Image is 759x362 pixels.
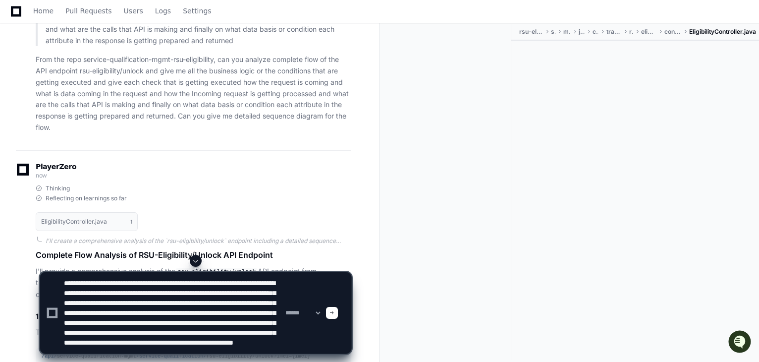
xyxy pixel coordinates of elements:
[664,28,681,36] span: controller
[727,329,754,356] iframe: Open customer support
[168,77,180,89] button: Start new chat
[551,28,555,36] span: src
[36,212,138,231] button: EligibilityController.java1
[10,10,30,30] img: PlayerZero
[99,104,120,112] span: Pylon
[36,54,351,133] p: From the repo service-qualification-mgmt-rsu-eligibility, can you analyze complete flow of the AP...
[629,28,634,36] span: rsu
[65,8,111,14] span: Pull Requests
[563,28,571,36] span: main
[33,8,54,14] span: Home
[689,28,756,36] span: EligibilityController.java
[10,40,180,56] div: Welcome
[36,164,76,170] span: PlayerZero
[183,8,211,14] span: Settings
[579,28,585,36] span: java
[70,104,120,112] a: Powered byPylon
[46,237,351,245] div: I'll create a comprehensive analysis of the `rsu-eligibility/unlock` endpoint including a detaile...
[46,184,70,192] span: Thinking
[41,219,107,225] h1: EligibilityController.java
[46,194,127,202] span: Reflecting on learnings so far
[36,249,351,261] h1: Complete Flow Analysis of RSU-Eligibility/Unlock API Endpoint
[641,28,656,36] span: eligibility
[124,8,143,14] span: Users
[606,28,621,36] span: tracfone
[34,84,125,92] div: We're available if you need us!
[519,28,543,36] span: rsu-eligibility
[130,218,132,226] span: 1
[155,8,171,14] span: Logs
[36,172,47,179] span: now
[10,74,28,92] img: 1756235613930-3d25f9e4-fa56-45dd-b3ad-e072dfbd1548
[593,28,599,36] span: com
[34,74,163,84] div: Start new chat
